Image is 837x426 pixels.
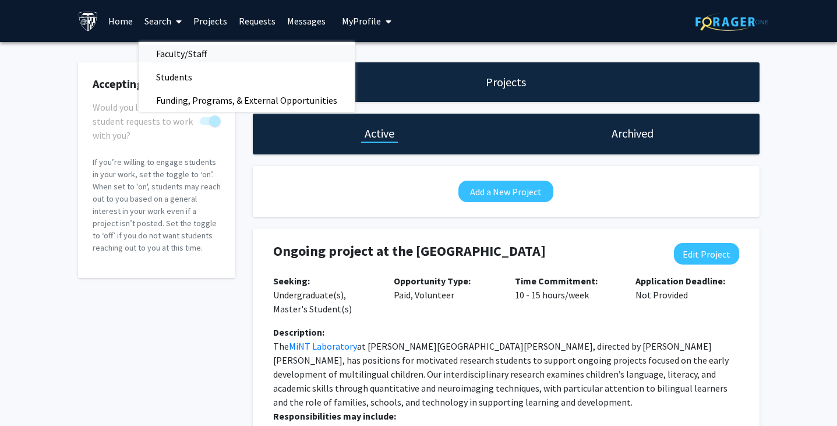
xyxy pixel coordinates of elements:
[695,13,768,31] img: ForagerOne Logo
[93,100,221,128] div: You cannot turn this off while you have active projects.
[635,275,725,287] b: Application Deadline:
[103,1,139,41] a: Home
[273,275,310,287] b: Seeking:
[139,65,210,89] span: Students
[139,45,355,62] a: Faculty/Staff
[342,15,381,27] span: My Profile
[394,275,471,287] b: Opportunity Type:
[139,89,355,112] span: Funding, Programs, & External Opportunities
[273,325,739,339] div: Description:
[93,77,221,91] h2: Accepting Students?
[139,91,355,109] a: Funding, Programs, & External Opportunities
[233,1,281,41] a: Requests
[365,125,394,142] h1: Active
[289,340,357,352] a: MiNT Laboratory
[93,100,195,142] span: Would you like to receive student requests to work with you?
[273,243,655,260] h4: Ongoing project at the [GEOGRAPHIC_DATA]
[139,42,224,65] span: Faculty/Staff
[458,181,553,202] button: Add a New Project
[9,374,50,417] iframe: Chat
[515,275,598,287] b: Time Commitment:
[281,1,331,41] a: Messages
[486,74,526,90] h1: Projects
[635,274,739,302] p: Not Provided
[273,410,396,422] strong: Responsibilities may include:
[612,125,654,142] h1: Archived
[78,11,98,31] img: Johns Hopkins University Logo
[273,339,739,409] p: The at [PERSON_NAME][GEOGRAPHIC_DATA][PERSON_NAME], directed by [PERSON_NAME] [PERSON_NAME], has ...
[139,68,355,86] a: Students
[93,156,221,254] p: If you’re willing to engage students in your work, set the toggle to ‘on’. When set to 'on', stud...
[188,1,233,41] a: Projects
[674,243,739,265] button: Edit Project
[139,1,188,41] a: Search
[515,274,619,302] p: 10 - 15 hours/week
[394,274,497,302] p: Paid, Volunteer
[273,274,377,316] p: Undergraduate(s), Master's Student(s)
